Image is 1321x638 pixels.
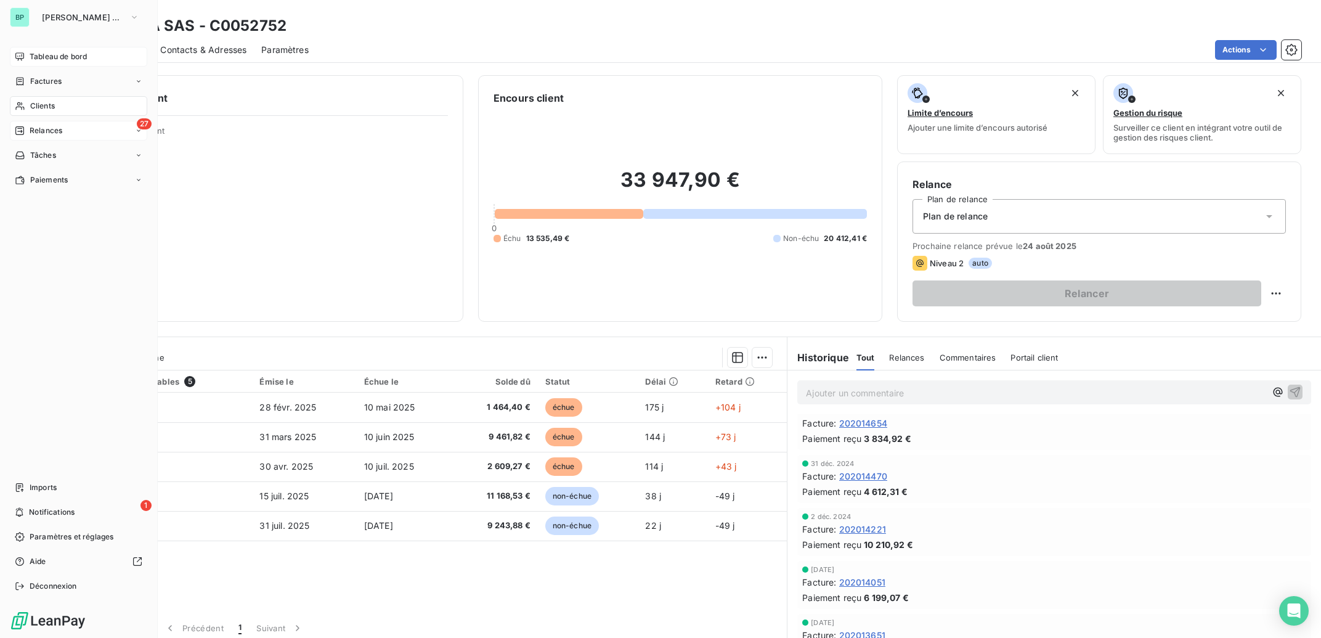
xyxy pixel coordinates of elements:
[811,513,851,520] span: 2 déc. 2024
[75,91,448,105] h6: Informations client
[645,520,661,531] span: 22 j
[969,258,992,269] span: auto
[802,417,836,430] span: Facture :
[30,581,77,592] span: Déconnexion
[645,491,661,501] span: 38 j
[913,177,1286,192] h6: Relance
[1279,596,1309,626] div: Open Intercom Messenger
[1113,108,1182,118] span: Gestion du risque
[645,377,701,386] div: Délai
[802,591,861,604] span: Paiement reçu
[923,210,988,223] span: Plan de relance
[930,258,964,268] span: Niveau 2
[10,611,86,631] img: Logo LeanPay
[908,123,1047,133] span: Ajouter une limite d’encours autorisé
[259,431,316,442] span: 31 mars 2025
[460,460,530,473] span: 2 609,27 €
[526,233,570,244] span: 13 535,49 €
[503,233,521,244] span: Échu
[364,431,415,442] span: 10 juin 2025
[839,417,887,430] span: 202014654
[99,126,448,143] span: Propriétés Client
[42,12,124,22] span: [PERSON_NAME] Champagne
[10,170,147,190] a: Paiements
[494,91,564,105] h6: Encours client
[492,223,497,233] span: 0
[802,576,836,589] span: Facture :
[645,431,665,442] span: 144 j
[545,517,599,535] span: non-échue
[802,432,861,445] span: Paiement reçu
[10,7,30,27] div: BP
[897,75,1095,154] button: Limite d’encoursAjouter une limite d’encours autorisé
[913,280,1261,306] button: Relancer
[160,44,246,56] span: Contacts & Adresses
[811,407,851,414] span: 3 févr. 2025
[364,491,393,501] span: [DATE]
[787,350,849,365] h6: Historique
[238,622,242,634] span: 1
[645,461,663,472] span: 114 j
[30,531,113,542] span: Paramètres et réglages
[10,47,147,67] a: Tableau de bord
[715,402,741,412] span: +104 j
[103,376,245,387] div: Pièces comptables
[864,591,909,604] span: 6 199,07 €
[460,401,530,414] span: 1 464,40 €
[715,491,735,501] span: -49 j
[460,490,530,502] span: 11 168,53 €
[30,51,87,62] span: Tableau de bord
[545,428,582,446] span: échue
[715,377,779,386] div: Retard
[30,174,68,186] span: Paiements
[261,44,309,56] span: Paramètres
[645,402,664,412] span: 175 j
[10,552,147,571] a: Aide
[545,398,582,417] span: échue
[10,121,147,141] a: 27Relances
[184,376,195,387] span: 5
[30,76,62,87] span: Factures
[140,500,152,511] span: 1
[1215,40,1277,60] button: Actions
[864,485,908,498] span: 4 612,31 €
[889,353,924,362] span: Relances
[802,470,836,483] span: Facture :
[839,470,887,483] span: 202014470
[715,520,735,531] span: -49 j
[10,527,147,547] a: Paramètres et réglages
[364,461,414,472] span: 10 juil. 2025
[30,482,57,493] span: Imports
[259,491,309,501] span: 15 juil. 2025
[908,108,973,118] span: Limite d’encours
[811,619,834,626] span: [DATE]
[864,538,913,551] span: 10 210,92 €
[10,145,147,165] a: Tâches
[259,461,313,472] span: 30 avr. 2025
[811,460,854,467] span: 31 déc. 2024
[259,402,316,412] span: 28 févr. 2025
[364,377,445,386] div: Échue le
[259,520,309,531] span: 31 juil. 2025
[30,556,46,567] span: Aide
[802,538,861,551] span: Paiement reçu
[30,150,56,161] span: Tâches
[802,485,861,498] span: Paiement reçu
[1023,241,1076,251] span: 24 août 2025
[824,233,867,244] span: 20 412,41 €
[259,377,349,386] div: Émise le
[545,457,582,476] span: échue
[108,15,287,37] h3: BUESA SAS - C0052752
[460,520,530,532] span: 9 243,88 €
[545,377,631,386] div: Statut
[29,507,75,518] span: Notifications
[839,523,886,536] span: 202014221
[783,233,819,244] span: Non-échu
[839,576,885,589] span: 202014051
[10,72,147,91] a: Factures
[494,168,867,205] h2: 33 947,90 €
[715,461,737,472] span: +43 j
[864,432,911,445] span: 3 834,92 €
[811,566,834,573] span: [DATE]
[137,118,152,129] span: 27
